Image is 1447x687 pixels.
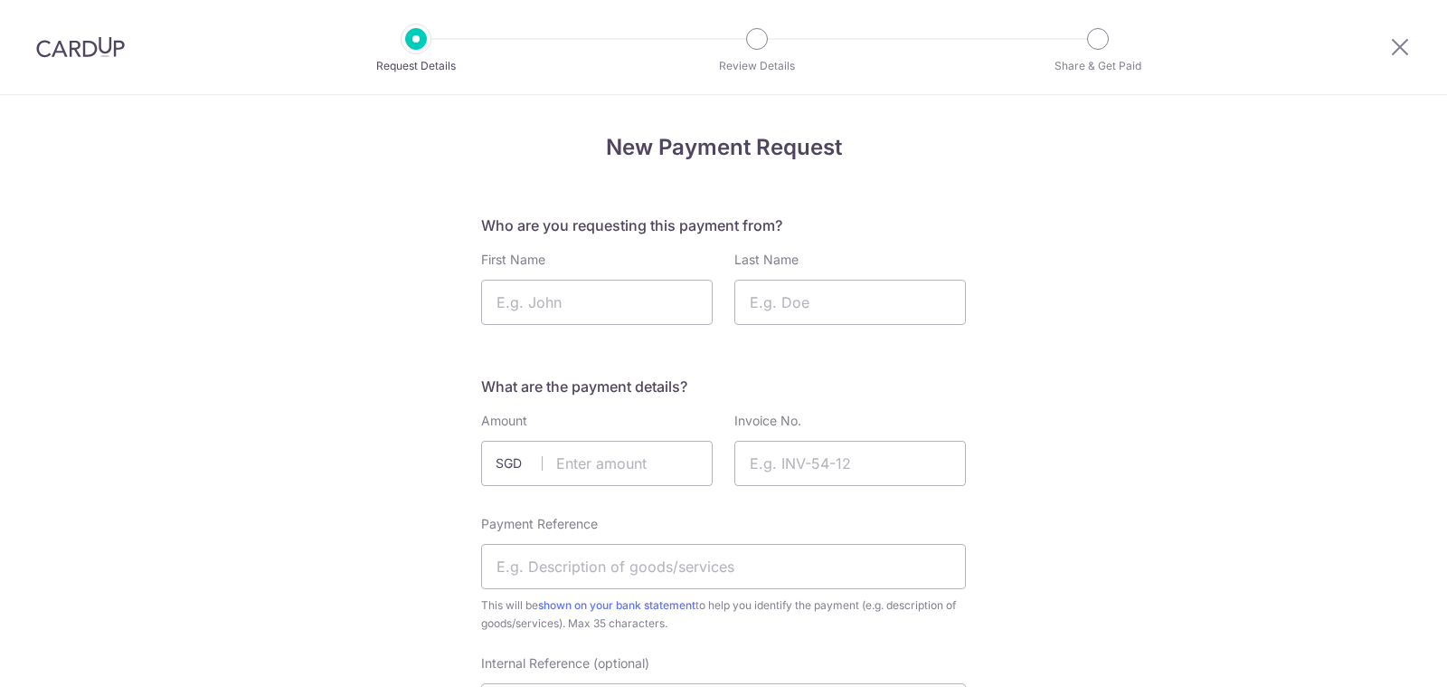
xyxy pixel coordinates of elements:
[481,654,649,673] label: Internal Reference (optional)
[734,251,799,269] label: Last Name
[481,251,545,269] label: First Name
[496,454,543,472] span: SGD
[349,57,483,75] p: Request Details
[1330,633,1429,678] iframe: Opens a widget where you can find more information
[481,280,713,325] input: E.g. John
[734,441,966,486] input: E.g. INV-54-12
[481,376,966,397] h5: What are the payment details?
[1031,57,1165,75] p: Share & Get Paid
[481,412,527,430] label: Amount
[538,598,695,612] a: shown on your bank statement
[481,596,966,633] span: This will be to help you identify the payment (e.g. description of goods/services). Max 35 charac...
[481,215,966,236] h5: Who are you requesting this payment from?
[481,131,966,164] h4: New Payment Request
[481,441,713,486] input: Enter amount
[690,57,824,75] p: Review Details
[734,280,966,325] input: E.g. Doe
[734,412,801,430] label: Invoice No.
[481,515,598,533] label: Payment Reference
[36,36,125,58] img: CardUp
[481,544,966,589] input: E.g. Description of goods/services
